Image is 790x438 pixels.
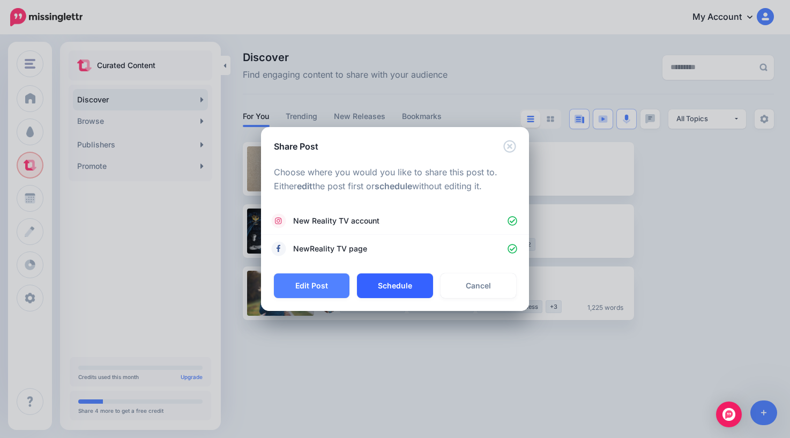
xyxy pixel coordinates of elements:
button: Schedule [357,273,433,298]
button: Close [503,140,516,153]
b: edit [297,181,312,191]
div: Open Intercom Messenger [716,402,742,427]
a: New Reality TV account [272,213,518,228]
button: Edit Post [274,273,349,298]
a: Cancel [441,273,516,298]
a: NewReality TV page [272,241,518,256]
h5: Share Post [274,140,318,153]
p: Choose where you would you like to share this post to. Either the post first or without editing it. [274,166,516,194]
span: New Reality TV account [293,214,508,227]
span: NewReality TV page [293,242,508,255]
b: schedule [375,181,412,191]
